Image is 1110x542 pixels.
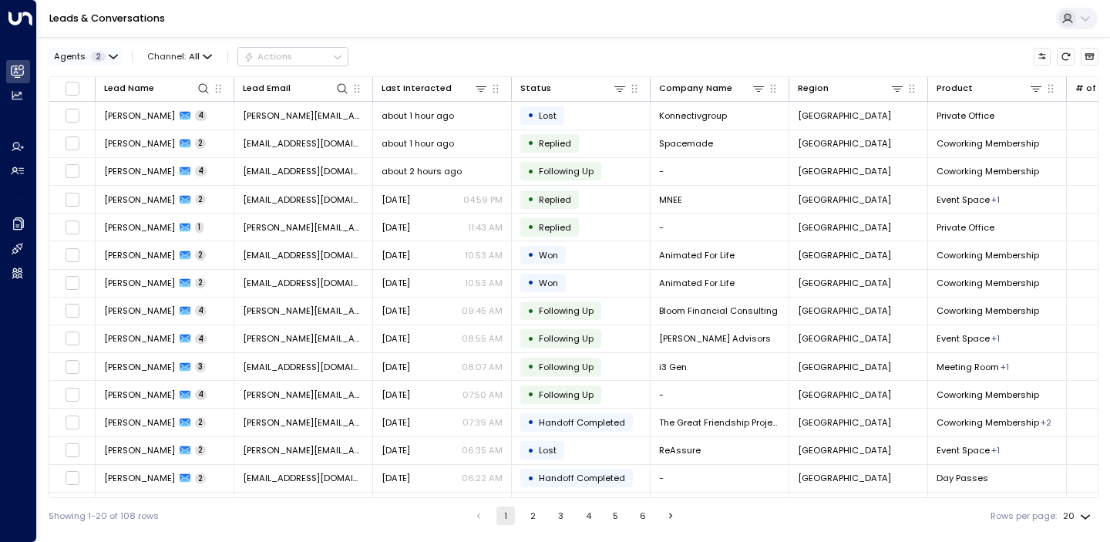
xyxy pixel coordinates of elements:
[937,165,1039,177] span: Coworking Membership
[539,416,625,429] span: Handoff Completed
[195,473,206,484] span: 2
[104,81,210,96] div: Lead Name
[465,277,503,289] p: 10:53 AM
[243,361,364,373] span: jess.c@i3gen.co.uk
[527,384,534,405] div: •
[195,417,206,428] span: 2
[539,249,558,261] span: Won
[937,361,999,373] span: Meeting Room
[462,444,503,456] p: 06:35 AM
[661,507,680,525] button: Go to next page
[798,472,891,484] span: London
[527,105,534,126] div: •
[798,332,891,345] span: London
[382,472,410,484] span: Yesterday
[1057,48,1075,66] span: Refresh
[659,444,701,456] span: ReAssure
[65,247,80,263] span: Toggle select row
[539,361,594,373] span: Following Up
[65,220,80,235] span: Toggle select row
[937,249,1039,261] span: Coworking Membership
[937,137,1039,150] span: Coworking Membership
[659,194,682,206] span: MNEE
[65,275,80,291] span: Toggle select row
[65,108,80,123] span: Toggle select row
[539,137,571,150] span: Replied
[49,510,159,523] div: Showing 1-20 of 108 rows
[243,137,364,150] span: han@spacemade.co
[527,412,534,433] div: •
[539,389,594,401] span: Following Up
[937,305,1039,317] span: Coworking Membership
[520,81,551,96] div: Status
[539,221,571,234] span: Replied
[520,81,627,96] div: Status
[463,194,503,206] p: 04:59 PM
[579,507,597,525] button: Go to page 4
[539,305,594,317] span: Following Up
[243,221,364,234] span: lukas.riesen@gmail.com
[243,416,364,429] span: david@friendship-project.co.uk
[651,214,789,241] td: -
[104,305,175,317] span: James Blackham
[651,465,789,492] td: -
[465,249,503,261] p: 10:53 AM
[243,305,364,317] span: james@bloomfinancialconsulting.co.uk
[659,81,765,96] div: Company Name
[1041,416,1051,429] div: Event Space,Meeting Room
[244,51,292,62] div: Actions
[195,278,206,288] span: 2
[104,472,175,484] span: Luca Bisio
[798,416,891,429] span: London
[539,194,571,206] span: Replied
[237,47,348,66] button: Actions
[195,194,206,205] span: 2
[527,356,534,377] div: •
[527,217,534,237] div: •
[195,334,207,345] span: 4
[937,194,990,206] span: Event Space
[798,81,829,96] div: Region
[382,305,410,317] span: Yesterday
[659,305,778,317] span: Bloom Financial Consulting
[382,81,488,96] div: Last Interacted
[104,81,154,96] div: Lead Name
[659,361,687,373] span: i3 Gen
[104,416,175,429] span: David Gradon
[527,440,534,461] div: •
[937,109,994,122] span: Private Office
[659,332,771,345] span: Nelson Advisors
[524,507,543,525] button: Go to page 2
[104,361,175,373] span: Jessica Cragg
[634,507,652,525] button: Go to page 6
[1001,361,1009,373] div: Private Office
[607,507,625,525] button: Go to page 5
[243,81,349,96] div: Lead Email
[651,381,789,408] td: -
[527,468,534,489] div: •
[798,305,891,317] span: London
[527,133,534,153] div: •
[539,444,557,456] span: Lost
[195,389,207,400] span: 4
[104,249,175,261] span: Florian Champeix
[243,109,364,122] span: t.maton@konnectivgroup.com
[382,81,452,96] div: Last Interacted
[527,272,534,293] div: •
[243,332,364,345] span: lloyd@nelsonadvisors.co.uk
[991,332,1000,345] div: Meeting Room
[65,81,80,96] span: Toggle select all
[527,301,534,321] div: •
[462,472,503,484] p: 06:22 AM
[49,48,122,65] button: Agents2
[104,165,175,177] span: Alexis Mathieu
[991,444,1000,456] div: Meeting Room
[798,109,891,122] span: London
[382,277,410,289] span: Yesterday
[798,221,891,234] span: London
[527,496,534,517] div: •
[659,137,713,150] span: Spacemade
[798,389,891,401] span: Leeds
[382,249,410,261] span: Yesterday
[798,444,891,456] span: Birmingham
